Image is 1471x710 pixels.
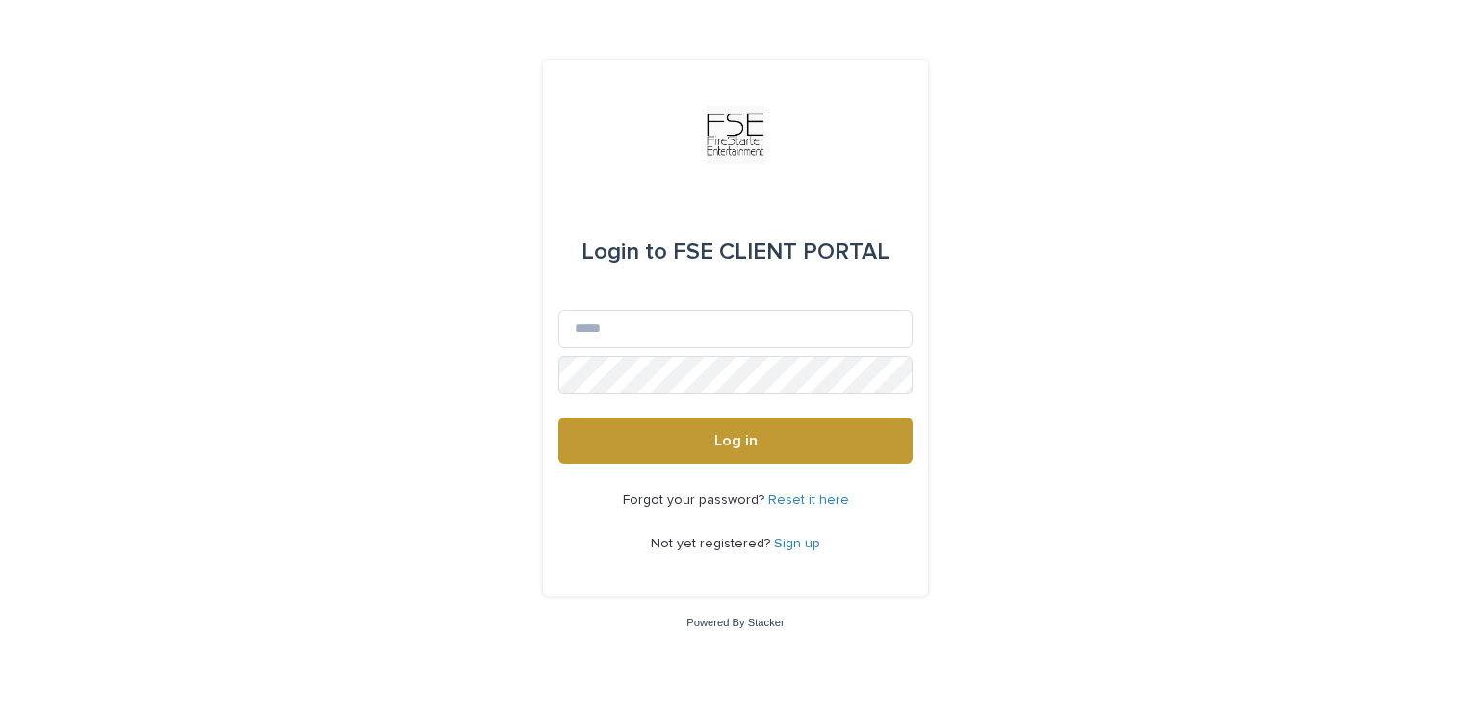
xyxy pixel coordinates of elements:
[623,494,768,507] span: Forgot your password?
[581,225,890,279] div: FSE CLIENT PORTAL
[686,617,784,628] a: Powered By Stacker
[768,494,849,507] a: Reset it here
[707,106,764,164] img: Km9EesSdRbS9ajqhBzyo
[774,537,820,550] a: Sign up
[714,433,758,448] span: Log in
[581,241,667,264] span: Login to
[651,537,774,550] span: Not yet registered?
[558,418,913,464] button: Log in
